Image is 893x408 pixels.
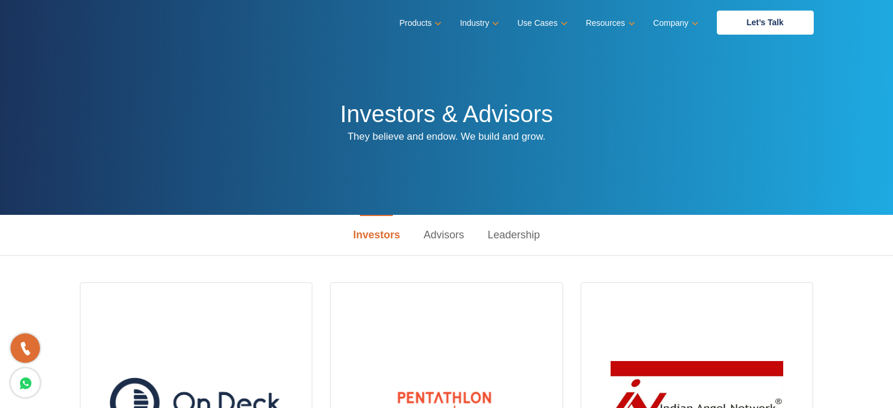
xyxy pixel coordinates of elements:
a: Use Cases [517,15,565,32]
a: Leadership [476,215,552,255]
a: Resources [586,15,633,32]
span: They believe and endow. We build and grow. [348,131,545,142]
a: Company [653,15,696,32]
a: Investors [341,215,412,255]
a: Advisors [412,215,476,255]
a: Let’s Talk [717,11,814,35]
a: Products [399,15,439,32]
h1: Investors & Advisors [340,100,552,128]
a: Industry [460,15,497,32]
